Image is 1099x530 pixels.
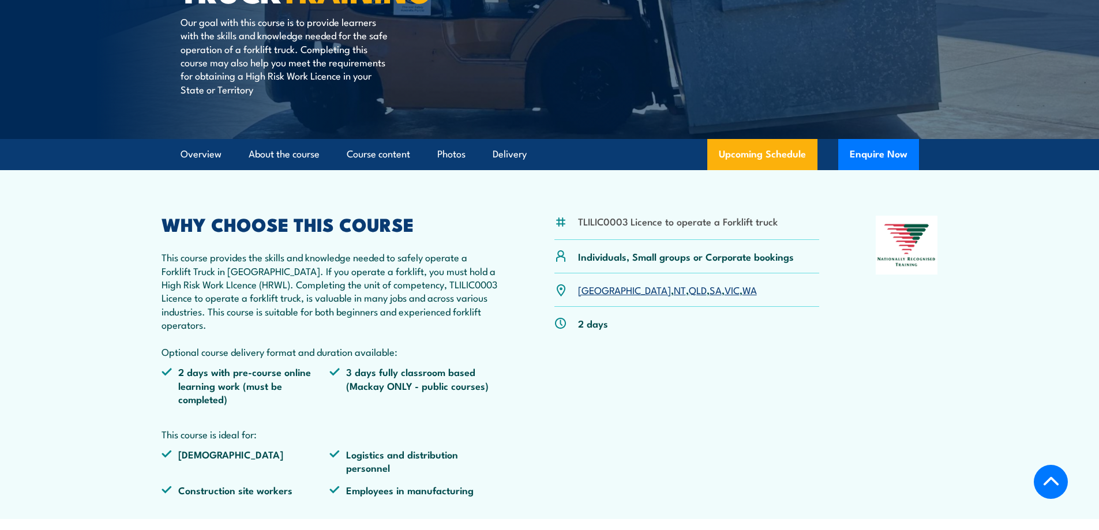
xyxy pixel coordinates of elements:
img: Nationally Recognised Training logo. [876,216,938,275]
li: 3 days fully classroom based (Mackay ONLY - public courses) [329,365,498,405]
a: Upcoming Schedule [707,139,817,170]
li: Construction site workers [162,483,330,497]
li: 2 days with pre-course online learning work (must be completed) [162,365,330,405]
p: Individuals, Small groups or Corporate bookings [578,250,794,263]
p: 2 days [578,317,608,330]
li: [DEMOGRAPHIC_DATA] [162,448,330,475]
a: Overview [181,139,222,170]
a: About the course [249,139,320,170]
a: [GEOGRAPHIC_DATA] [578,283,671,296]
a: Delivery [493,139,527,170]
a: SA [710,283,722,296]
p: Our goal with this course is to provide learners with the skills and knowledge needed for the saf... [181,15,391,96]
p: , , , , , [578,283,757,296]
a: WA [742,283,757,296]
a: Photos [437,139,466,170]
a: Course content [347,139,410,170]
p: This course is ideal for: [162,427,498,441]
li: Employees in manufacturing [329,483,498,497]
li: TLILIC0003 Licence to operate a Forklift truck [578,215,778,228]
button: Enquire Now [838,139,919,170]
a: NT [674,283,686,296]
a: VIC [725,283,740,296]
p: This course provides the skills and knowledge needed to safely operate a Forklift Truck in [GEOGR... [162,250,498,358]
li: Logistics and distribution personnel [329,448,498,475]
a: QLD [689,283,707,296]
h2: WHY CHOOSE THIS COURSE [162,216,498,232]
